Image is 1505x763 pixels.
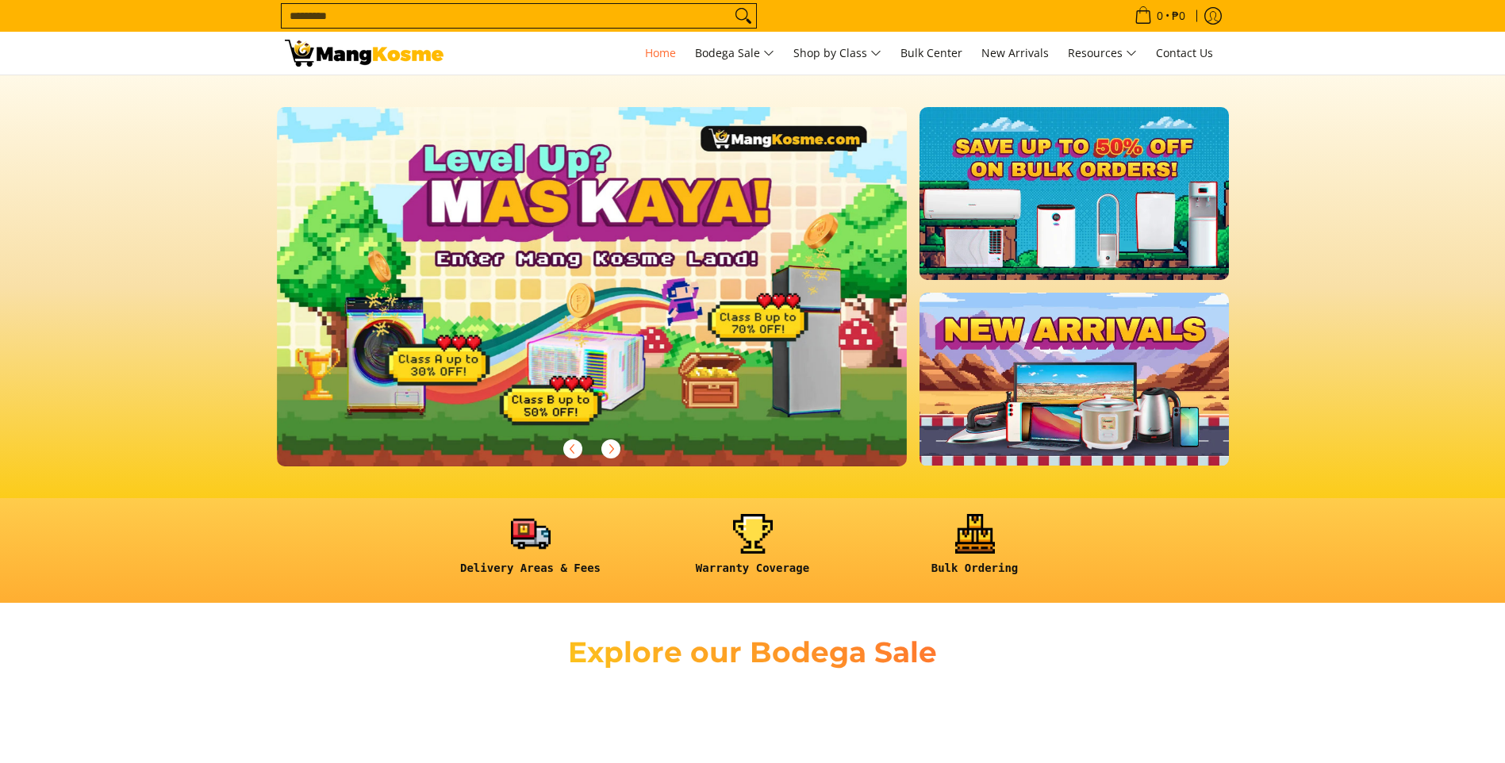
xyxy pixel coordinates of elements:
[687,32,782,75] a: Bodega Sale
[900,45,962,60] span: Bulk Center
[872,514,1078,588] a: <h6><strong>Bulk Ordering</strong></h6>
[793,44,881,63] span: Shop by Class
[695,44,774,63] span: Bodega Sale
[785,32,889,75] a: Shop by Class
[731,4,756,28] button: Search
[645,45,676,60] span: Home
[1068,44,1137,63] span: Resources
[459,32,1221,75] nav: Main Menu
[973,32,1057,75] a: New Arrivals
[1130,7,1190,25] span: •
[593,431,628,466] button: Next
[1148,32,1221,75] a: Contact Us
[893,32,970,75] a: Bulk Center
[981,45,1049,60] span: New Arrivals
[428,514,634,588] a: <h6><strong>Delivery Areas & Fees</strong></h6>
[523,635,983,670] h2: Explore our Bodega Sale
[1169,10,1188,21] span: ₱0
[285,40,443,67] img: Mang Kosme: Your Home Appliances Warehouse Sale Partner!
[277,107,908,466] img: Gaming desktop banner
[637,32,684,75] a: Home
[650,514,856,588] a: <h6><strong>Warranty Coverage</strong></h6>
[1156,45,1213,60] span: Contact Us
[1154,10,1165,21] span: 0
[1060,32,1145,75] a: Resources
[555,431,590,466] button: Previous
